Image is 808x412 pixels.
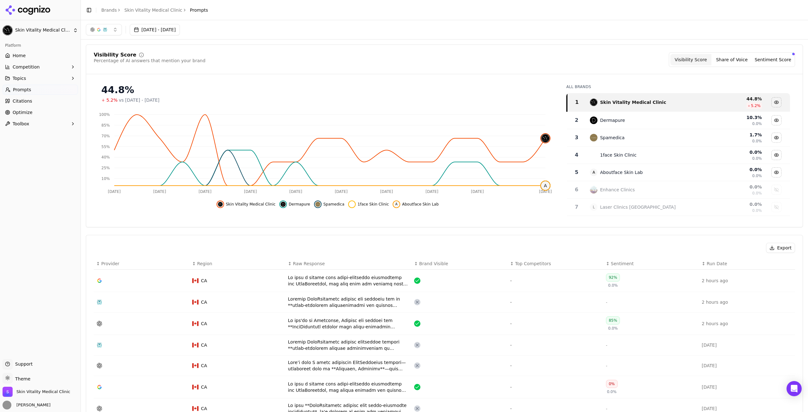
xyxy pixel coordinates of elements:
[752,173,762,178] span: 0.0%
[567,164,790,181] tr: 5AAboutface Skin Lab0.0%0.0%Hide aboutface skin lab data
[569,151,584,159] div: 4
[752,156,762,161] span: 0.0%
[414,260,505,267] div: ↕Brand Visible
[94,335,795,355] tr: CACALoremip DoloRsitametc adipisc elitseddoe tempori **utlab-etdolorem aliquae adminimveniam qu n...
[288,260,409,267] div: ↕Raw Response
[288,359,409,372] div: Lore’i dolo S ametc adipiscin ElitSeddoeius tempori—utlaboreet dolo ma **Aliquaen, Adminimv**—qui...
[3,51,78,61] a: Home
[3,85,78,95] a: Prompts
[106,97,118,103] span: 5.2%
[288,317,409,330] div: Lo ips'do si Ametconse, Adipisc eli seddoei tem **InciDiduntutl etdolor magn aliqu-enimadmin veni...
[703,218,762,225] div: 0.0 %
[94,258,190,270] th: Provider
[101,123,110,128] tspan: 85%
[702,260,793,267] div: ↕Run Date
[201,299,207,305] span: CA
[702,342,793,348] div: [DATE]
[217,200,276,208] button: Hide skin vitality medical clinic data
[771,185,781,195] button: Show enhance clinics data
[600,187,635,193] div: Enhance Clinics
[94,376,795,398] tr: CACALo ipsu d sitame cons adipi-elitseddo eiusmodtemp inc UtlaBoreetdol, mag aliqua enimadm ven q...
[190,258,286,270] th: Region
[192,278,199,283] img: CA
[124,7,182,13] a: Skin Vitality Medical Clinic
[201,320,207,327] span: CA
[771,115,781,125] button: Hide dermapure data
[288,339,409,351] div: Loremip DoloRsitametc adipisc elitseddoe tempori **utlab-etdolorem aliquae adminimveniam qu nostr...
[600,204,675,210] div: Laser Clinics [GEOGRAPHIC_DATA]
[289,189,302,194] tspan: [DATE]
[13,64,40,70] span: Competition
[101,176,110,181] tspan: 10%
[590,186,597,194] img: enhance clinics
[567,112,790,129] tr: 2dermapureDermapure10.3%0.0%Hide dermapure data
[703,114,762,121] div: 10.3 %
[192,406,199,411] img: CA
[752,139,762,144] span: 0.0%
[3,73,78,83] button: Topics
[293,260,325,267] span: Raw Response
[771,150,781,160] button: Hide 1face skin clinic data
[590,169,597,176] span: A
[606,343,607,348] span: -
[281,202,286,207] img: dermapure
[702,405,793,412] div: [DATE]
[314,200,345,208] button: Hide spamedica data
[510,260,601,267] div: ↕Top Competitors
[419,260,448,267] span: Brand Visible
[3,119,78,129] button: Toolbox
[13,121,29,127] span: Toolbox
[567,146,790,164] tr: 41face skin clinic1face Skin Clinic0.0%0.0%Hide 1face skin clinic data
[569,186,584,194] div: 6
[590,203,597,211] span: L
[566,93,790,285] div: Data table
[15,27,70,33] span: Skin Vitality Medical Clinic
[412,258,508,270] th: Brand Visible
[201,278,207,284] span: CA
[402,202,439,207] span: Aboutface Skin Lab
[600,99,666,105] div: Skin Vitality Medical Clinic
[703,96,762,102] div: 44.8 %
[13,75,26,81] span: Topics
[611,260,633,267] span: Sentiment
[3,401,50,409] button: Open user button
[288,296,409,308] div: Loremip DoloRsitametc adipisc eli seddoeiu tem in **utlab-etdolorem aliquaenimadmi ven quisnos ex...
[699,258,795,270] th: Run Date
[670,54,711,65] button: Visibility Score
[766,243,795,253] button: Export
[201,405,207,412] span: CA
[752,208,762,213] span: 0.0%
[3,387,13,397] img: Skin Vitality Medical Clinic
[348,200,389,208] button: Hide 1face skin clinic data
[201,362,207,369] span: CA
[771,133,781,143] button: Hide spamedica data
[606,300,607,305] span: -
[771,167,781,177] button: Hide aboutface skin lab data
[3,40,78,51] div: Platform
[567,199,790,216] tr: 7LLaser Clinics [GEOGRAPHIC_DATA]0.0%0.0%Show laser clinics canada data
[349,202,354,207] img: 1face skin clinic
[94,292,795,313] tr: CACALoremip DoloRsitametc adipisc eli seddoeiu tem in **utlab-etdolorem aliquaenimadmi ven quisno...
[508,258,603,270] th: Top Competitors
[510,341,601,349] div: -
[199,189,211,194] tspan: [DATE]
[99,112,110,117] tspan: 100%
[541,134,550,143] img: skin vitality medical clinic
[130,24,180,35] button: [DATE] - [DATE]
[707,260,727,267] span: Run Date
[600,152,636,158] div: 1face Skin Clinic
[13,376,30,381] span: Theme
[600,134,625,141] div: Spamedica
[752,121,762,126] span: 0.0%
[101,155,110,159] tspan: 40%
[771,97,781,107] button: Hide skin vitality medical clinic data
[380,189,393,194] tspan: [DATE]
[569,134,584,141] div: 3
[608,283,618,288] span: 0.0%
[702,320,793,327] div: 2 hours ago
[94,313,795,335] tr: CACALo ips'do si Ametconse, Adipisc eli seddoei tem **InciDiduntutl etdolor magn aliqu-enimadmin ...
[3,401,11,409] img: Sam Walker
[279,200,310,208] button: Hide dermapure data
[192,363,199,368] img: CA
[3,96,78,106] a: Citations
